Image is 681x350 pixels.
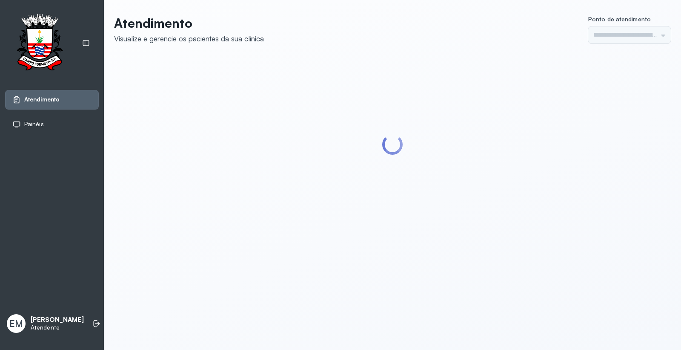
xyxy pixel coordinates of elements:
[588,15,651,23] span: Ponto de atendimento
[114,15,264,31] p: Atendimento
[9,14,70,73] img: Logotipo do estabelecimento
[24,96,60,103] span: Atendimento
[114,34,264,43] div: Visualize e gerencie os pacientes da sua clínica
[31,324,84,331] p: Atendente
[12,95,92,104] a: Atendimento
[24,121,44,128] span: Painéis
[31,316,84,324] p: [PERSON_NAME]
